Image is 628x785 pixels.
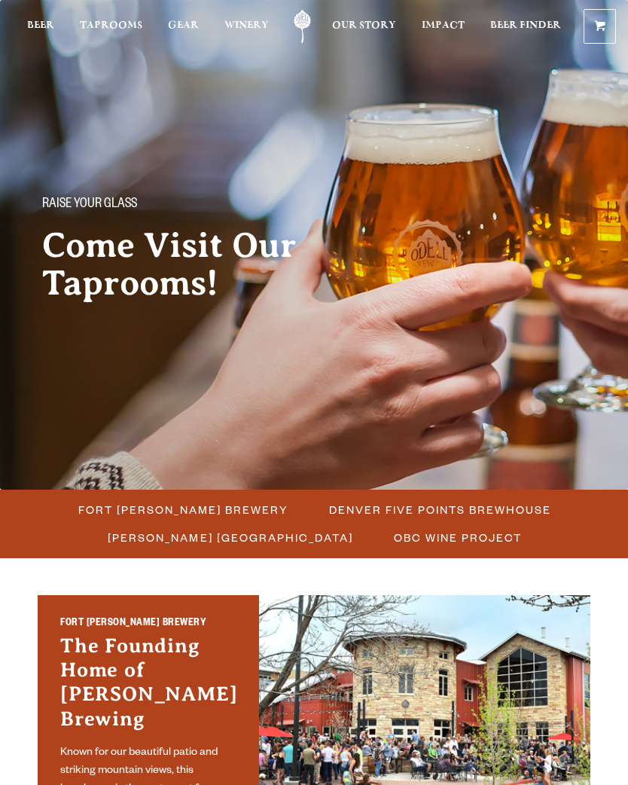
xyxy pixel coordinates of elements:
span: Taprooms [80,20,142,32]
a: Odell Home [284,10,322,44]
a: Taprooms [80,10,142,44]
a: OBC Wine Project [385,527,529,548]
a: Fort [PERSON_NAME] Brewery [69,499,296,521]
span: Denver Five Points Brewhouse [329,499,551,521]
span: Beer Finder [490,20,561,32]
a: Beer Finder [490,10,561,44]
span: Impact [422,20,465,32]
h2: Fort [PERSON_NAME] Brewery [60,616,236,634]
span: Raise your glass [42,195,137,215]
h2: Come Visit Our Taprooms! [42,227,367,302]
span: Fort [PERSON_NAME] Brewery [78,499,288,521]
span: OBC Wine Project [394,527,522,548]
a: [PERSON_NAME] [GEOGRAPHIC_DATA] [99,527,361,548]
span: Beer [27,20,54,32]
a: Denver Five Points Brewhouse [320,499,559,521]
span: [PERSON_NAME] [GEOGRAPHIC_DATA] [108,527,353,548]
a: Our Story [332,10,396,44]
h3: The Founding Home of [PERSON_NAME] Brewing [60,634,236,739]
a: Beer [27,10,54,44]
span: Gear [168,20,199,32]
span: Our Story [332,20,396,32]
a: Impact [422,10,465,44]
a: Winery [224,10,269,44]
span: Winery [224,20,269,32]
a: Gear [168,10,199,44]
